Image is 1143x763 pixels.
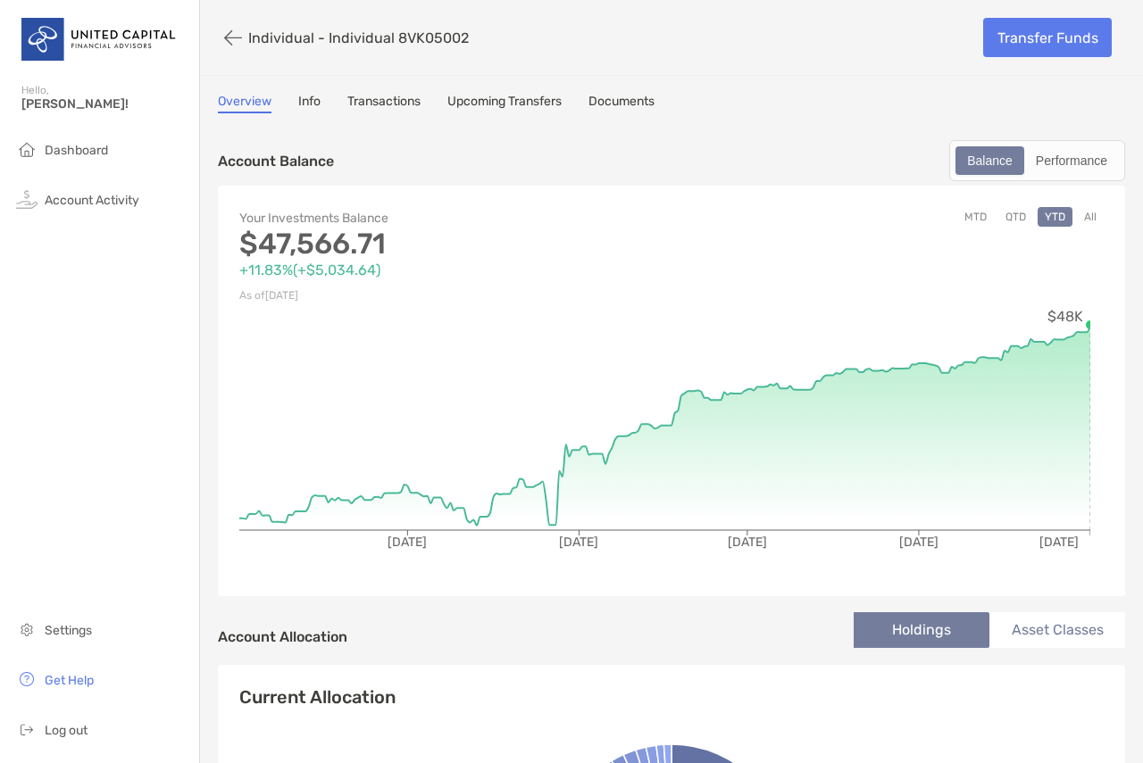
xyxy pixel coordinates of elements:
p: +11.83% ( +$5,034.64 ) [239,259,672,281]
a: Info [298,94,321,113]
p: Your Investments Balance [239,207,672,229]
tspan: [DATE] [899,535,939,550]
div: segmented control [949,140,1125,181]
img: settings icon [16,618,38,640]
span: [PERSON_NAME]! [21,96,188,112]
a: Transactions [347,94,421,113]
li: Asset Classes [989,612,1125,648]
img: activity icon [16,188,38,210]
a: Overview [218,94,271,113]
div: Performance [1026,148,1117,173]
img: household icon [16,138,38,160]
tspan: [DATE] [728,535,767,550]
div: Balance [957,148,1022,173]
button: All [1077,207,1104,227]
tspan: [DATE] [559,535,598,550]
img: logout icon [16,718,38,740]
a: Documents [588,94,655,113]
button: YTD [1038,207,1072,227]
tspan: [DATE] [1039,535,1079,550]
a: Transfer Funds [983,18,1112,57]
span: Get Help [45,673,94,688]
span: Account Activity [45,193,139,208]
tspan: $48K [1047,308,1083,325]
img: United Capital Logo [21,7,178,71]
button: MTD [957,207,994,227]
span: Log out [45,723,88,738]
img: get-help icon [16,668,38,690]
p: Account Balance [218,150,334,172]
li: Holdings [854,612,989,648]
p: $47,566.71 [239,233,672,255]
p: As of [DATE] [239,285,672,307]
tspan: [DATE] [388,535,427,550]
p: Individual - Individual 8VK05002 [248,29,469,46]
span: Dashboard [45,143,108,158]
a: Upcoming Transfers [447,94,562,113]
button: QTD [998,207,1033,227]
h4: Current Allocation [239,686,396,708]
span: Settings [45,623,92,638]
h4: Account Allocation [218,628,347,645]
